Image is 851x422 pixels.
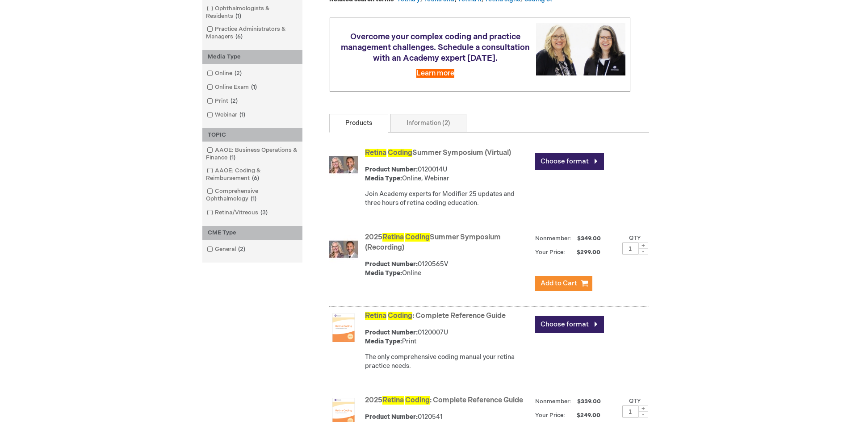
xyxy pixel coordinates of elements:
a: Online2 [205,69,245,78]
span: Retina [365,312,386,320]
p: The only comprehensive coding manual your retina practice needs. [365,353,531,371]
a: Comprehensive Ophthalmology1 [205,187,300,203]
span: 1 [227,154,238,161]
span: 6 [250,175,261,182]
a: Retina/Vitreous3 [205,209,271,217]
span: 6 [233,33,245,40]
a: AAOE: Coding & Reimbursement6 [205,167,300,183]
span: 1 [249,84,259,91]
a: Webinar1 [205,111,249,119]
a: 2025Retina CodingSummer Symposium (Recording) [365,233,501,252]
strong: Your Price: [535,412,565,419]
a: General2 [205,245,249,254]
strong: Media Type: [365,175,402,182]
div: 0120565V Online [365,260,531,278]
strong: Nonmember: [535,233,571,244]
strong: Product Number: [365,413,418,421]
span: $339.00 [576,398,602,405]
input: Qty [622,405,638,418]
strong: Nonmember: [535,396,571,407]
div: 0120007U Print [365,328,531,346]
strong: Your Price: [535,249,565,256]
div: CME Type [202,226,302,240]
span: 1 [237,111,247,118]
span: $349.00 [576,235,602,242]
span: Retina [365,149,386,157]
span: 1 [248,195,259,202]
a: Ophthalmologists & Residents1 [205,4,300,21]
img: Schedule a consultation with an Academy expert today [536,23,625,75]
span: Overcome your complex coding and practice management challenges. Schedule a consultation with an ... [341,32,530,63]
span: Coding [388,149,412,157]
strong: Media Type: [365,338,402,345]
a: Products [329,114,388,133]
span: 2 [228,97,240,104]
a: Information (2) [390,114,466,133]
a: Practice Administrators & Managers6 [205,25,300,41]
a: Online Exam1 [205,83,260,92]
strong: Product Number: [365,166,418,173]
span: 1 [233,13,243,20]
span: Add to Cart [541,279,577,288]
a: Learn more [416,69,454,78]
span: $299.00 [566,249,602,256]
button: Add to Cart [535,276,592,291]
div: 0120014U Online, Webinar [365,165,531,183]
a: Choose format [535,316,604,333]
span: Retina [382,233,404,242]
span: 2 [232,70,244,77]
img: 2025 Retina Coding Summer Symposium (Recording) [329,235,358,263]
a: Retina CodingSummer Symposium (Virtual) [365,149,511,157]
div: TOPIC [202,128,302,142]
label: Qty [629,397,641,405]
div: Join Academy experts for Modifier 25 updates and three hours of retina coding education. [365,190,531,208]
a: Retina Coding: Complete Reference Guide [365,312,506,320]
a: 2025Retina Coding: Complete Reference Guide [365,396,523,405]
strong: Product Number: [365,260,418,268]
span: Coding [388,312,412,320]
label: Qty [629,234,641,242]
span: 3 [258,209,270,216]
span: $249.00 [566,412,602,419]
span: Coding [405,396,430,405]
span: Coding [405,233,430,242]
span: 2 [236,246,247,253]
img: Retina Coding Summer Symposium (Virtual) [329,150,358,179]
div: Media Type [202,50,302,64]
a: Print2 [205,97,241,105]
a: Choose format [535,153,604,170]
strong: Product Number: [365,329,418,336]
img: Retina Coding: Complete Reference Guide [329,313,358,342]
strong: Media Type: [365,269,402,277]
span: Retina [382,396,404,405]
a: AAOE: Business Operations & Finance1 [205,146,300,162]
input: Qty [622,242,638,255]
